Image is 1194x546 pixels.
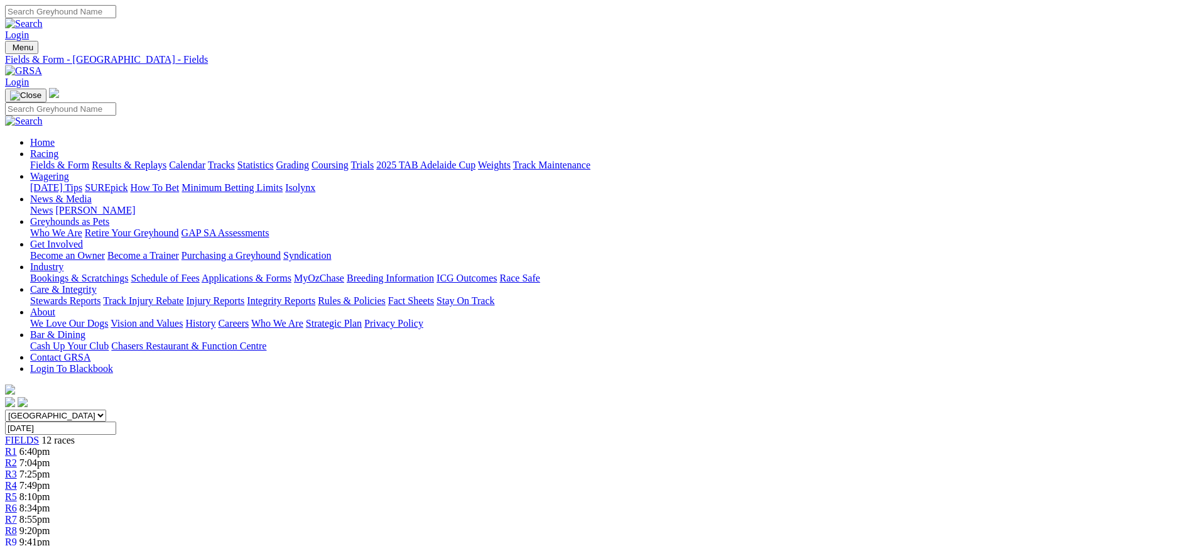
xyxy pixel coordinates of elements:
span: 12 races [41,435,75,445]
input: Search [5,102,116,116]
a: SUREpick [85,182,128,193]
a: Trials [350,160,374,170]
a: Isolynx [285,182,315,193]
a: Weights [478,160,511,170]
span: 7:49pm [19,480,50,491]
div: Get Involved [30,250,1189,261]
a: R2 [5,457,17,468]
a: FIELDS [5,435,39,445]
a: R6 [5,503,17,513]
a: GAP SA Assessments [182,227,269,238]
div: News & Media [30,205,1189,216]
div: Racing [30,160,1189,171]
a: Racing [30,148,58,159]
span: 8:34pm [19,503,50,513]
a: Rules & Policies [318,295,386,306]
a: Contact GRSA [30,352,90,363]
a: Track Maintenance [513,160,590,170]
div: Fields & Form - [GEOGRAPHIC_DATA] - Fields [5,54,1189,65]
a: MyOzChase [294,273,344,283]
div: About [30,318,1189,329]
img: twitter.svg [18,397,28,407]
a: Coursing [312,160,349,170]
a: Become a Trainer [107,250,179,261]
a: Who We Are [30,227,82,238]
img: Close [10,90,41,101]
span: Menu [13,43,33,52]
a: Fields & Form [30,160,89,170]
a: Login To Blackbook [30,363,113,374]
img: Search [5,116,43,127]
input: Select date [5,422,116,435]
img: logo-grsa-white.png [5,385,15,395]
a: Privacy Policy [364,318,423,329]
a: How To Bet [131,182,180,193]
a: Careers [218,318,249,329]
a: Stay On Track [437,295,494,306]
span: 9:20pm [19,525,50,536]
span: 8:55pm [19,514,50,525]
a: R3 [5,469,17,479]
a: R8 [5,525,17,536]
a: Race Safe [499,273,540,283]
a: Retire Your Greyhound [85,227,179,238]
a: Integrity Reports [247,295,315,306]
a: Home [30,137,55,148]
input: Search [5,5,116,18]
a: Syndication [283,250,331,261]
a: Statistics [237,160,274,170]
a: Get Involved [30,239,83,249]
a: News [30,205,53,216]
div: Care & Integrity [30,295,1189,307]
a: Care & Integrity [30,284,97,295]
a: Wagering [30,171,69,182]
a: 2025 TAB Adelaide Cup [376,160,475,170]
a: R5 [5,491,17,502]
a: Results & Replays [92,160,166,170]
a: R1 [5,446,17,457]
a: Breeding Information [347,273,434,283]
div: Wagering [30,182,1189,194]
span: 6:40pm [19,446,50,457]
a: Cash Up Your Club [30,341,109,351]
a: Industry [30,261,63,272]
a: Purchasing a Greyhound [182,250,281,261]
a: Minimum Betting Limits [182,182,283,193]
a: [PERSON_NAME] [55,205,135,216]
img: GRSA [5,65,42,77]
a: About [30,307,55,317]
a: Track Injury Rebate [103,295,183,306]
a: Schedule of Fees [131,273,199,283]
a: Bookings & Scratchings [30,273,128,283]
img: logo-grsa-white.png [49,88,59,98]
button: Toggle navigation [5,41,38,54]
a: Grading [276,160,309,170]
a: Stewards Reports [30,295,100,306]
a: Strategic Plan [306,318,362,329]
span: 7:04pm [19,457,50,468]
span: R4 [5,480,17,491]
img: Search [5,18,43,30]
a: Calendar [169,160,205,170]
a: Chasers Restaurant & Function Centre [111,341,266,351]
a: Vision and Values [111,318,183,329]
a: Login [5,77,29,87]
a: History [185,318,215,329]
a: ICG Outcomes [437,273,497,283]
a: We Love Our Dogs [30,318,108,329]
a: Become an Owner [30,250,105,261]
button: Toggle navigation [5,89,46,102]
a: [DATE] Tips [30,182,82,193]
a: Greyhounds as Pets [30,216,109,227]
div: Industry [30,273,1189,284]
a: Applications & Forms [202,273,291,283]
a: R7 [5,514,17,525]
a: Injury Reports [186,295,244,306]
